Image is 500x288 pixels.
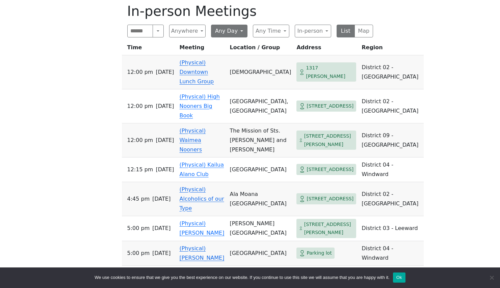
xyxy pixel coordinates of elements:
span: 12:15 PM [127,165,153,174]
span: [DATE] [156,67,174,77]
button: Map [354,25,373,37]
span: [STREET_ADDRESS] [307,102,353,110]
span: [STREET_ADDRESS][PERSON_NAME] [304,132,354,148]
span: [STREET_ADDRESS] [307,165,353,174]
td: [GEOGRAPHIC_DATA] [227,157,294,182]
span: 1317 [PERSON_NAME] [306,64,354,80]
th: Location / Group [227,43,294,55]
a: (Physical) Waimea Nooners [180,127,206,153]
th: Meeting [177,43,227,55]
a: (Physical) Alcoholics of our Type [180,186,224,211]
button: Anywhere [169,25,206,37]
span: [DATE] [152,194,170,204]
span: No [488,274,495,281]
td: [PERSON_NAME][GEOGRAPHIC_DATA] [227,216,294,241]
td: District 04 - Windward [359,157,424,182]
th: Time [122,43,177,55]
td: [GEOGRAPHIC_DATA], [GEOGRAPHIC_DATA] [227,89,294,123]
button: Ok [393,272,405,283]
span: Parking lot [307,249,332,257]
td: The Mission of Sts. [PERSON_NAME] and [PERSON_NAME] [227,123,294,157]
button: Any Day [211,25,247,37]
a: (Physical) Kailua Alano Club [180,162,224,177]
span: 4:45 PM [127,194,150,204]
span: [STREET_ADDRESS][PERSON_NAME] [304,220,354,237]
span: 5:00 PM [127,224,150,233]
td: District 09 - [GEOGRAPHIC_DATA] [359,123,424,157]
span: [DATE] [156,102,174,111]
button: Any Time [253,25,289,37]
td: District 03 - Leeward [359,216,424,241]
span: [DATE] [156,165,174,174]
h1: In-person Meetings [127,3,373,19]
a: (Physical) High Nooners Big Book [180,93,220,119]
span: 5:00 PM [127,249,150,258]
td: Ala Moana [GEOGRAPHIC_DATA] [227,182,294,216]
a: (Physical) [PERSON_NAME] [180,245,225,261]
input: Search [127,25,153,37]
td: [GEOGRAPHIC_DATA] [227,241,294,266]
button: List [337,25,355,37]
span: [DATE] [152,249,170,258]
td: District 02 - [GEOGRAPHIC_DATA] [359,182,424,216]
span: [DATE] [152,224,170,233]
button: Search [153,25,163,37]
th: Region [359,43,424,55]
span: [DATE] [156,136,174,145]
span: [STREET_ADDRESS] [307,195,353,203]
button: In-person [295,25,331,37]
a: (Physical) [PERSON_NAME] [180,220,225,236]
span: We use cookies to ensure that we give you the best experience on our website. If you continue to ... [95,274,389,281]
span: 12:00 PM [127,67,153,77]
span: 12:00 PM [127,136,153,145]
a: (Physical) Downtown Lunch Group [180,59,214,85]
td: [DEMOGRAPHIC_DATA] [227,55,294,89]
td: District 02 - [GEOGRAPHIC_DATA] [359,89,424,123]
th: Address [294,43,359,55]
td: District 02 - [GEOGRAPHIC_DATA] [359,55,424,89]
td: District 04 - Windward [359,241,424,266]
span: 12:00 PM [127,102,153,111]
